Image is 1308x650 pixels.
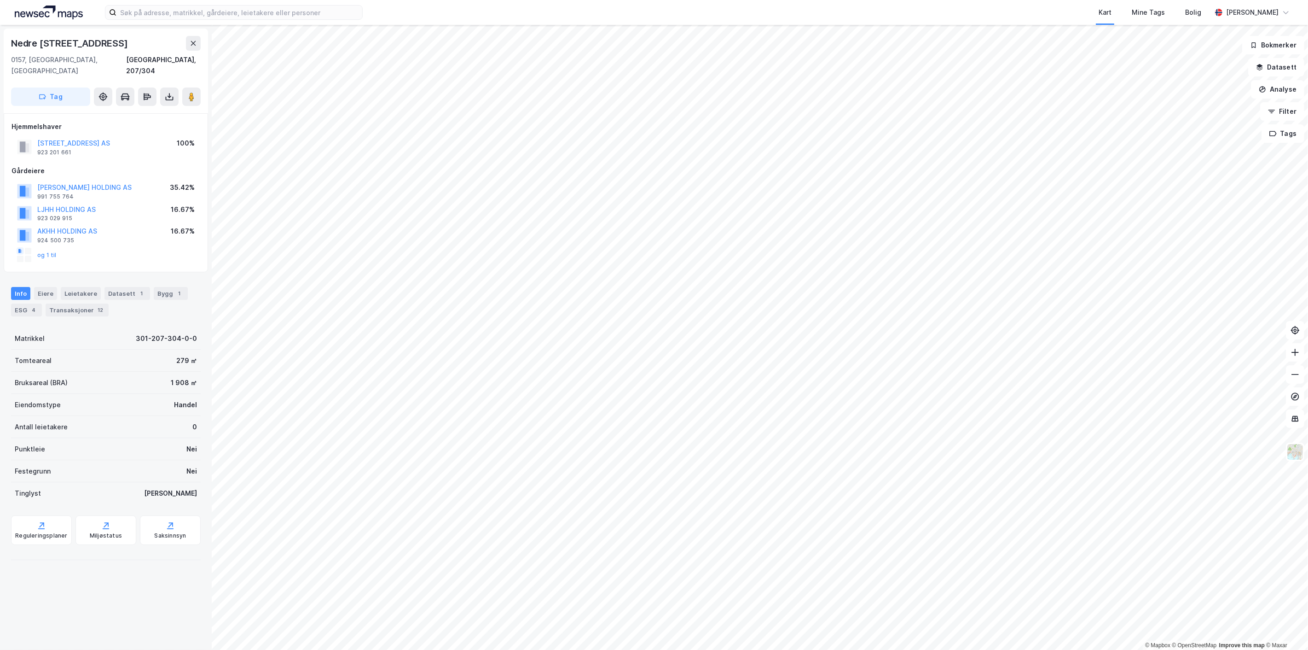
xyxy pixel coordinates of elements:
[15,444,45,455] div: Punktleie
[1145,642,1170,649] a: Mapbox
[37,149,71,156] div: 923 201 661
[15,377,68,388] div: Bruksareal (BRA)
[11,287,30,300] div: Info
[174,399,197,410] div: Handel
[15,6,83,19] img: logo.a4113a55bc3d86da70a041830d287a7e.svg
[15,399,61,410] div: Eiendomstype
[15,466,51,477] div: Festegrunn
[1185,7,1201,18] div: Bolig
[116,6,362,19] input: Søk på adresse, matrikkel, gårdeiere, leietakere eller personer
[90,532,122,539] div: Miljøstatus
[137,289,146,298] div: 1
[1219,642,1265,649] a: Improve this map
[154,287,188,300] div: Bygg
[1248,58,1304,76] button: Datasett
[37,237,74,244] div: 924 500 735
[104,287,150,300] div: Datasett
[176,355,197,366] div: 279 ㎡
[1132,7,1165,18] div: Mine Tags
[177,138,195,149] div: 100%
[171,377,197,388] div: 1 908 ㎡
[1260,102,1304,121] button: Filter
[15,488,41,499] div: Tinglyst
[126,54,201,76] div: [GEOGRAPHIC_DATA], 207/304
[171,226,195,237] div: 16.67%
[1262,606,1308,650] iframe: Chat Widget
[1262,124,1304,143] button: Tags
[144,488,197,499] div: [PERSON_NAME]
[1099,7,1111,18] div: Kart
[1286,443,1304,461] img: Z
[175,289,184,298] div: 1
[12,165,200,176] div: Gårdeiere
[37,193,74,200] div: 991 755 764
[11,88,90,106] button: Tag
[11,54,126,76] div: 0157, [GEOGRAPHIC_DATA], [GEOGRAPHIC_DATA]
[11,304,42,316] div: ESG
[186,444,197,455] div: Nei
[170,182,195,193] div: 35.42%
[1226,7,1279,18] div: [PERSON_NAME]
[155,532,186,539] div: Saksinnsyn
[1242,36,1304,54] button: Bokmerker
[186,466,197,477] div: Nei
[11,36,130,51] div: Nedre [STREET_ADDRESS]
[96,305,105,315] div: 12
[61,287,101,300] div: Leietakere
[34,287,57,300] div: Eiere
[12,121,200,132] div: Hjemmelshaver
[192,422,197,433] div: 0
[29,305,38,315] div: 4
[15,333,45,344] div: Matrikkel
[1251,80,1304,99] button: Analyse
[15,532,67,539] div: Reguleringsplaner
[15,355,52,366] div: Tomteareal
[1172,642,1217,649] a: OpenStreetMap
[46,304,109,316] div: Transaksjoner
[171,204,195,215] div: 16.67%
[37,215,72,222] div: 923 029 915
[136,333,197,344] div: 301-207-304-0-0
[15,422,68,433] div: Antall leietakere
